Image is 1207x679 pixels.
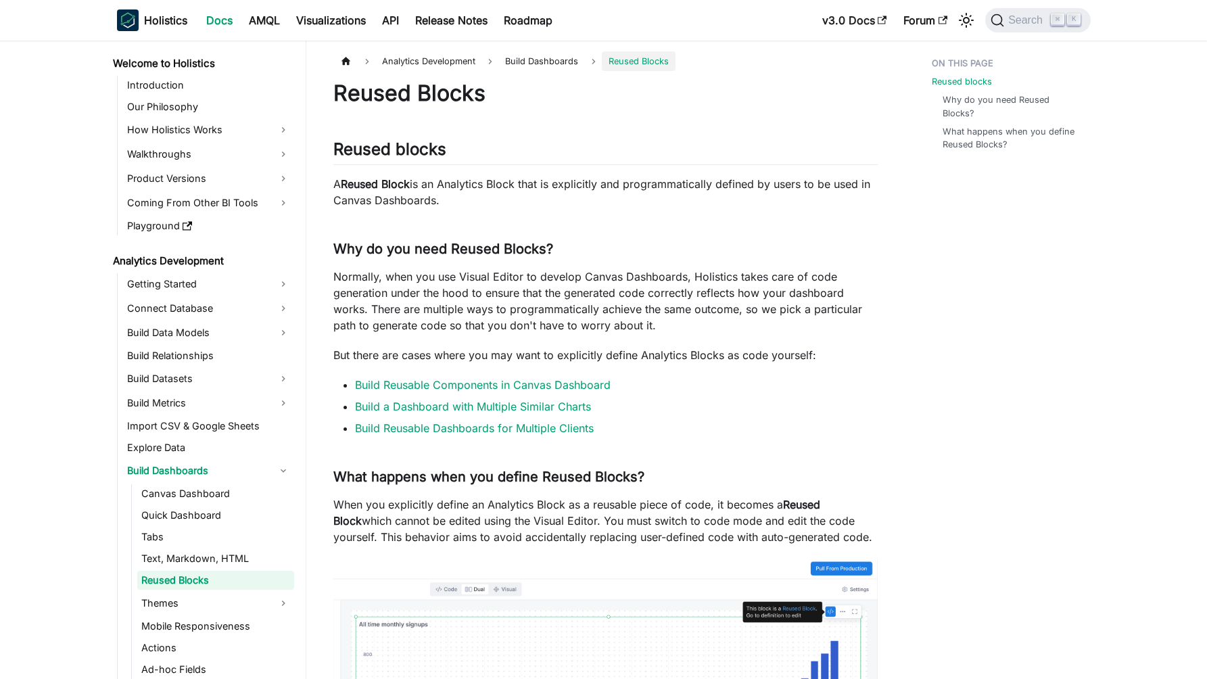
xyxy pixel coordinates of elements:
[123,298,294,319] a: Connect Database
[333,80,878,107] h1: Reused Blocks
[333,51,878,71] nav: Breadcrumbs
[333,139,878,165] h2: Reused blocks
[1004,14,1051,26] span: Search
[288,9,374,31] a: Visualizations
[814,9,895,31] a: v3.0 Docs
[333,51,359,71] a: Home page
[137,592,294,614] a: Themes
[1051,14,1064,26] kbd: ⌘
[374,9,407,31] a: API
[123,273,294,295] a: Getting Started
[123,322,294,344] a: Build Data Models
[123,438,294,457] a: Explore Data
[109,252,294,271] a: Analytics Development
[333,176,878,208] p: A is an Analytics Block that is explicitly and programmatically defined by users to be used in Ca...
[333,347,878,363] p: But there are cases where you may want to explicitly define Analytics Blocks as code yourself:
[1067,14,1081,26] kbd: K
[355,378,611,392] a: Build Reusable Components in Canvas Dashboard
[602,51,676,71] span: Reused Blocks
[496,9,561,31] a: Roadmap
[123,76,294,95] a: Introduction
[137,506,294,525] a: Quick Dashboard
[123,346,294,365] a: Build Relationships
[137,660,294,679] a: Ad-hoc Fields
[123,168,294,189] a: Product Versions
[123,216,294,235] a: Playground
[241,9,288,31] a: AMQL
[123,143,294,165] a: Walkthroughs
[355,421,594,435] a: Build Reusable Dashboards for Multiple Clients
[137,549,294,568] a: Text, Markdown, HTML
[123,192,294,214] a: Coming From Other BI Tools
[985,8,1090,32] button: Search (Command+K)
[355,400,591,413] a: Build a Dashboard with Multiple Similar Charts
[117,9,187,31] a: HolisticsHolistics
[137,617,294,636] a: Mobile Responsiveness
[137,484,294,503] a: Canvas Dashboard
[333,268,878,333] p: Normally, when you use Visual Editor to develop Canvas Dashboards, Holistics takes care of code g...
[895,9,955,31] a: Forum
[144,12,187,28] b: Holistics
[137,571,294,590] a: Reused Blocks
[375,51,482,71] span: Analytics Development
[341,177,410,191] strong: Reused Block
[333,496,878,545] p: When you explicitly define an Analytics Block as a reusable piece of code, it becomes a which can...
[198,9,241,31] a: Docs
[137,528,294,546] a: Tabs
[123,417,294,436] a: Import CSV & Google Sheets
[123,368,294,390] a: Build Datasets
[333,469,878,486] h3: What happens when you define Reused Blocks?
[943,125,1077,151] a: What happens when you define Reused Blocks?
[109,54,294,73] a: Welcome to Holistics
[123,97,294,116] a: Our Philosophy
[498,51,585,71] span: Build Dashboards
[137,638,294,657] a: Actions
[103,41,306,679] nav: Docs sidebar
[943,93,1077,119] a: Why do you need Reused Blocks?
[117,9,139,31] img: Holistics
[123,460,294,482] a: Build Dashboards
[932,75,992,88] a: Reused blocks
[123,119,294,141] a: How Holistics Works
[333,241,878,258] h3: Why do you need Reused Blocks?
[955,9,977,31] button: Switch between dark and light mode (currently light mode)
[123,392,294,414] a: Build Metrics
[407,9,496,31] a: Release Notes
